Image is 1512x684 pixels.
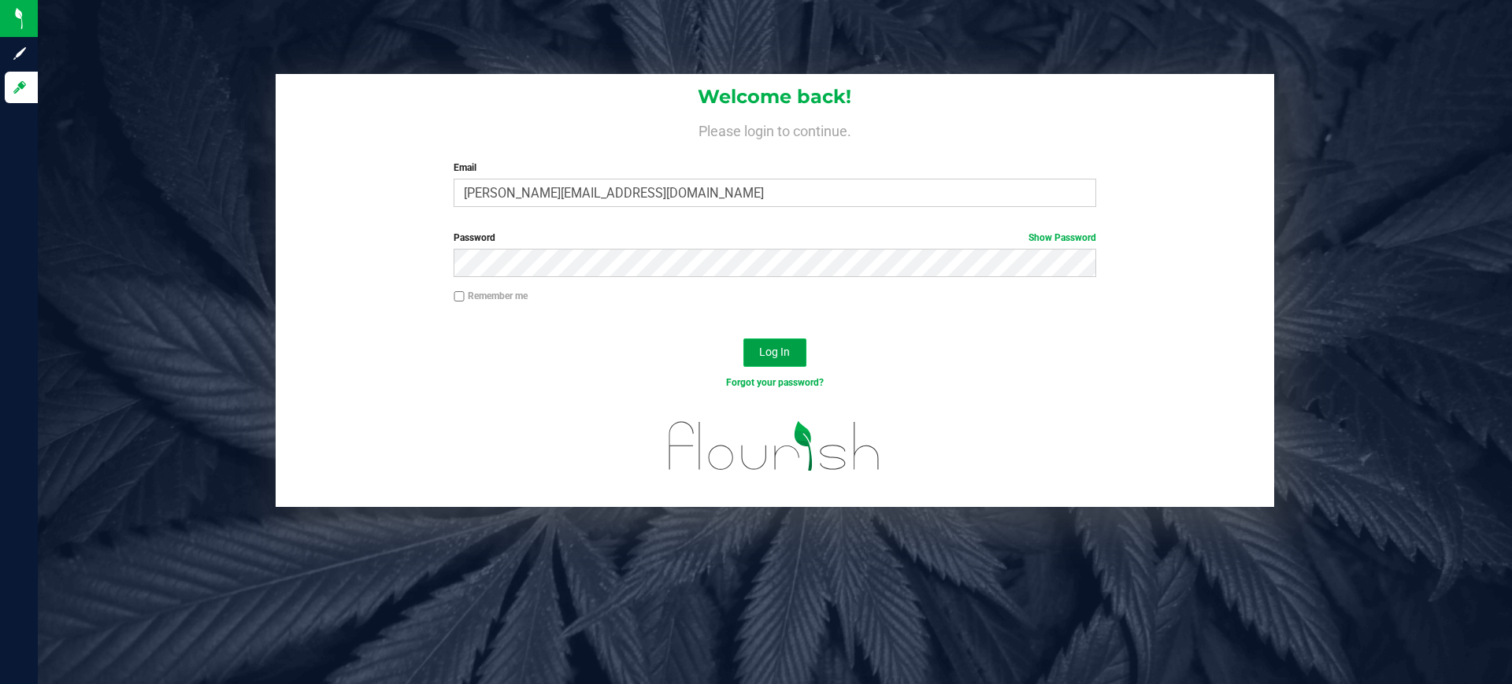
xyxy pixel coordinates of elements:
[276,120,1274,139] h4: Please login to continue.
[454,289,528,303] label: Remember me
[454,291,465,302] input: Remember me
[454,161,1095,175] label: Email
[276,87,1274,107] h1: Welcome back!
[650,406,899,486] img: flourish_logo.svg
[12,46,28,61] inline-svg: Sign up
[759,346,790,358] span: Log In
[726,377,824,388] a: Forgot your password?
[1028,232,1096,243] a: Show Password
[12,79,28,95] inline-svg: Log in
[743,338,806,367] button: Log In
[454,232,495,243] span: Password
